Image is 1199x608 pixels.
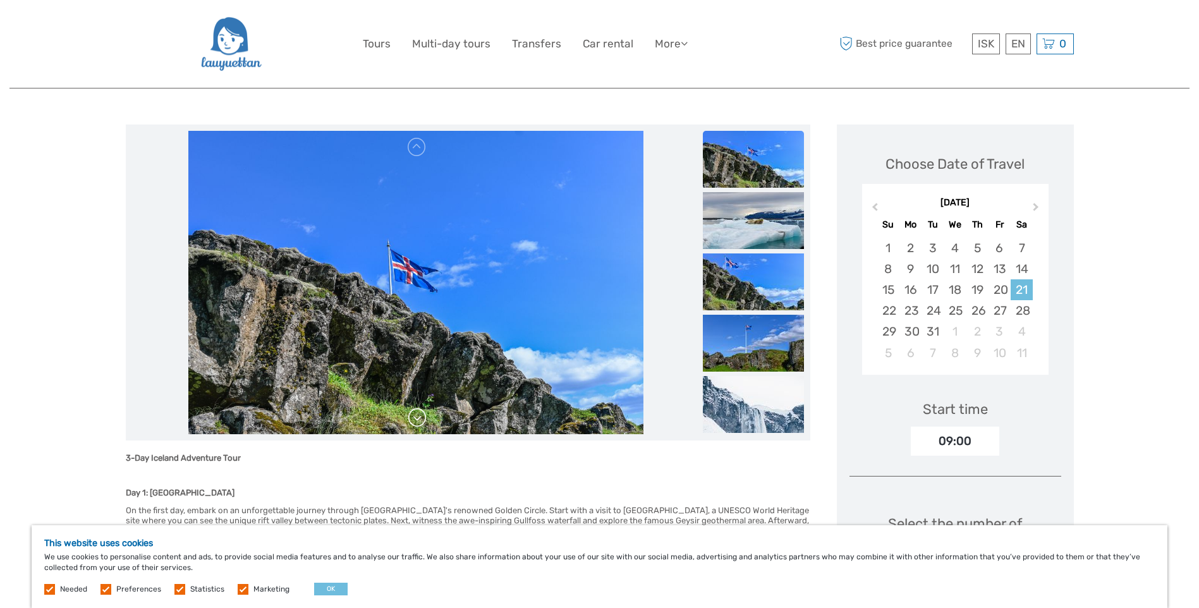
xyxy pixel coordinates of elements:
[922,321,944,342] div: Choose Tuesday, March 31st, 2026
[923,399,988,419] div: Start time
[877,343,899,363] div: Choose Sunday, April 5th, 2026
[922,216,944,233] div: Tu
[32,525,1167,608] div: We use cookies to personalise content and ads, to provide social media features and to analyse ou...
[1011,238,1033,258] div: Choose Saturday, March 7th, 2026
[922,238,944,258] div: Choose Tuesday, March 3rd, 2026
[978,37,994,50] span: ISK
[989,300,1011,321] div: Choose Friday, March 27th, 2026
[512,35,561,53] a: Transfers
[966,238,989,258] div: Choose Thursday, March 5th, 2026
[412,35,490,53] a: Multi-day tours
[944,321,966,342] div: Choose Wednesday, April 1st, 2026
[989,279,1011,300] div: Choose Friday, March 20th, 2026
[18,22,143,32] p: We're away right now. Please check back later!
[1011,258,1033,279] div: Choose Saturday, March 14th, 2026
[849,514,1061,571] div: Select the number of participants
[899,238,922,258] div: Choose Monday, March 2nd, 2026
[989,238,1011,258] div: Choose Friday, March 6th, 2026
[703,315,804,372] img: 4a213a809af84c3087d55d92d5d05c3f_slider_thumbnail.jpeg
[944,279,966,300] div: Choose Wednesday, March 18th, 2026
[944,238,966,258] div: Choose Wednesday, March 4th, 2026
[314,583,348,595] button: OK
[877,321,899,342] div: Choose Sunday, March 29th, 2026
[966,343,989,363] div: Choose Thursday, April 9th, 2026
[703,253,804,310] img: 8ee5805d9abc4e32b3adcd6c181aebbf_slider_thumbnail.jpeg
[1011,279,1033,300] div: Choose Saturday, March 21st, 2026
[966,279,989,300] div: Choose Thursday, March 19th, 2026
[862,197,1049,210] div: [DATE]
[583,35,633,53] a: Car rental
[126,453,241,463] strong: 3-Day Iceland Adventure Tour
[922,343,944,363] div: Choose Tuesday, April 7th, 2026
[966,321,989,342] div: Choose Thursday, April 2nd, 2026
[1057,37,1068,50] span: 0
[1027,200,1047,220] button: Next Month
[899,279,922,300] div: Choose Monday, March 16th, 2026
[899,321,922,342] div: Choose Monday, March 30th, 2026
[1011,321,1033,342] div: Choose Saturday, April 4th, 2026
[966,258,989,279] div: Choose Thursday, March 12th, 2026
[899,216,922,233] div: Mo
[126,488,234,497] strong: Day 1: [GEOGRAPHIC_DATA]
[922,300,944,321] div: Choose Tuesday, March 24th, 2026
[877,279,899,300] div: Choose Sunday, March 15th, 2026
[989,258,1011,279] div: Choose Friday, March 13th, 2026
[989,216,1011,233] div: Fr
[1011,216,1033,233] div: Sa
[966,216,989,233] div: Th
[899,343,922,363] div: Choose Monday, April 6th, 2026
[877,238,899,258] div: Choose Sunday, March 1st, 2026
[911,427,999,456] div: 09:00
[190,584,224,595] label: Statistics
[116,584,161,595] label: Preferences
[877,216,899,233] div: Su
[944,343,966,363] div: Choose Wednesday, April 8th, 2026
[899,258,922,279] div: Choose Monday, March 9th, 2026
[877,258,899,279] div: Choose Sunday, March 8th, 2026
[1011,300,1033,321] div: Choose Saturday, March 28th, 2026
[703,131,804,188] img: b5f95794ff78445ca0dda7af147d2e42_slider_thumbnail.jpeg
[944,258,966,279] div: Choose Wednesday, March 11th, 2026
[703,192,804,249] img: fe86ebb55f74410fb560bf4b36a46026_slider_thumbnail.jpeg
[253,584,289,595] label: Marketing
[863,200,884,220] button: Previous Month
[1006,33,1031,54] div: EN
[877,300,899,321] div: Choose Sunday, March 22nd, 2026
[944,300,966,321] div: Choose Wednesday, March 25th, 2026
[363,35,391,53] a: Tours
[866,238,1044,363] div: month 2026-03
[145,20,161,35] button: Open LiveChat chat widget
[922,279,944,300] div: Choose Tuesday, March 17th, 2026
[989,343,1011,363] div: Choose Friday, April 10th, 2026
[655,35,688,53] a: More
[44,538,1155,549] h5: This website uses cookies
[922,258,944,279] div: Choose Tuesday, March 10th, 2026
[126,506,810,535] h6: On the first day, embark on an unforgettable journey through [GEOGRAPHIC_DATA]'s renowned Golden ...
[837,33,969,54] span: Best price guarantee
[966,300,989,321] div: Choose Thursday, March 26th, 2026
[944,216,966,233] div: We
[886,154,1025,174] div: Choose Date of Travel
[200,9,261,78] img: 2954-36deae89-f5b4-4889-ab42-60a468582106_logo_big.png
[899,300,922,321] div: Choose Monday, March 23rd, 2026
[703,376,804,433] img: cb3fbb8c3bce4e0fb8f92c9b3c803455_slider_thumbnail.jpeg
[1011,343,1033,363] div: Choose Saturday, April 11th, 2026
[60,584,87,595] label: Needed
[989,321,1011,342] div: Choose Friday, April 3rd, 2026
[188,131,643,434] img: b5f95794ff78445ca0dda7af147d2e42_main_slider.jpeg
